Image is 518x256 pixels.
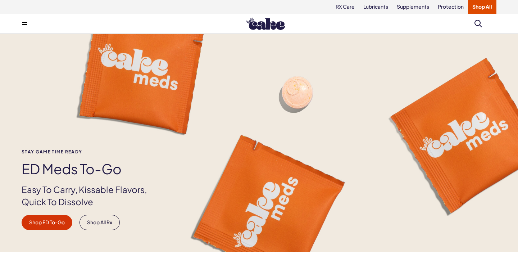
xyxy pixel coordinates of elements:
[22,161,159,176] h1: ED Meds to-go
[22,215,72,230] a: Shop ED To-Go
[22,149,159,154] span: Stay Game time ready
[22,184,159,208] p: Easy To Carry, Kissable Flavors, Quick To Dissolve
[246,18,285,30] img: Hello Cake
[79,215,120,230] a: Shop All Rx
